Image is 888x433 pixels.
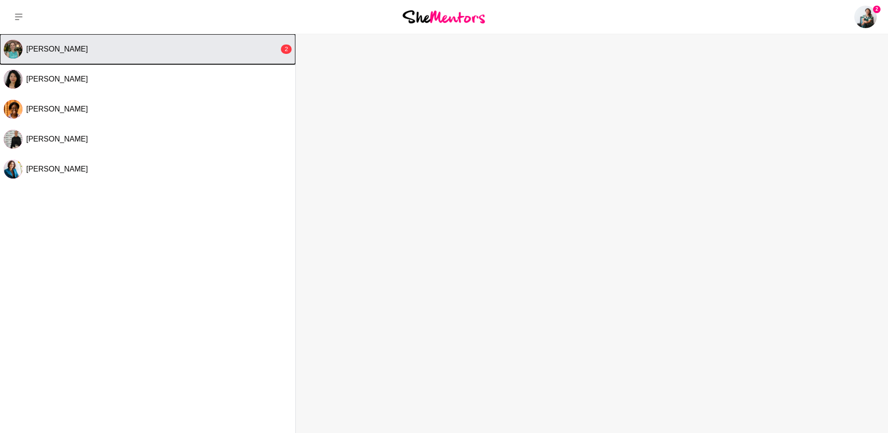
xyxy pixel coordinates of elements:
img: A [4,130,22,149]
img: V [4,160,22,179]
div: Vicki Abraham [4,160,22,179]
img: S [4,100,22,119]
span: [PERSON_NAME] [26,45,88,53]
div: Ashlea [4,130,22,149]
span: [PERSON_NAME] [26,75,88,83]
div: 2 [281,45,292,54]
div: Laura Aston [4,40,22,59]
span: [PERSON_NAME] [26,135,88,143]
span: [PERSON_NAME] [26,165,88,173]
img: L [4,40,22,59]
img: R [4,70,22,89]
img: She Mentors Logo [403,10,485,23]
div: Ruojing Liu [4,70,22,89]
span: [PERSON_NAME] [26,105,88,113]
div: Sharon Brine [4,100,22,119]
span: 2 [873,6,881,13]
a: Diana Soedardi2 [854,6,877,28]
img: Diana Soedardi [854,6,877,28]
